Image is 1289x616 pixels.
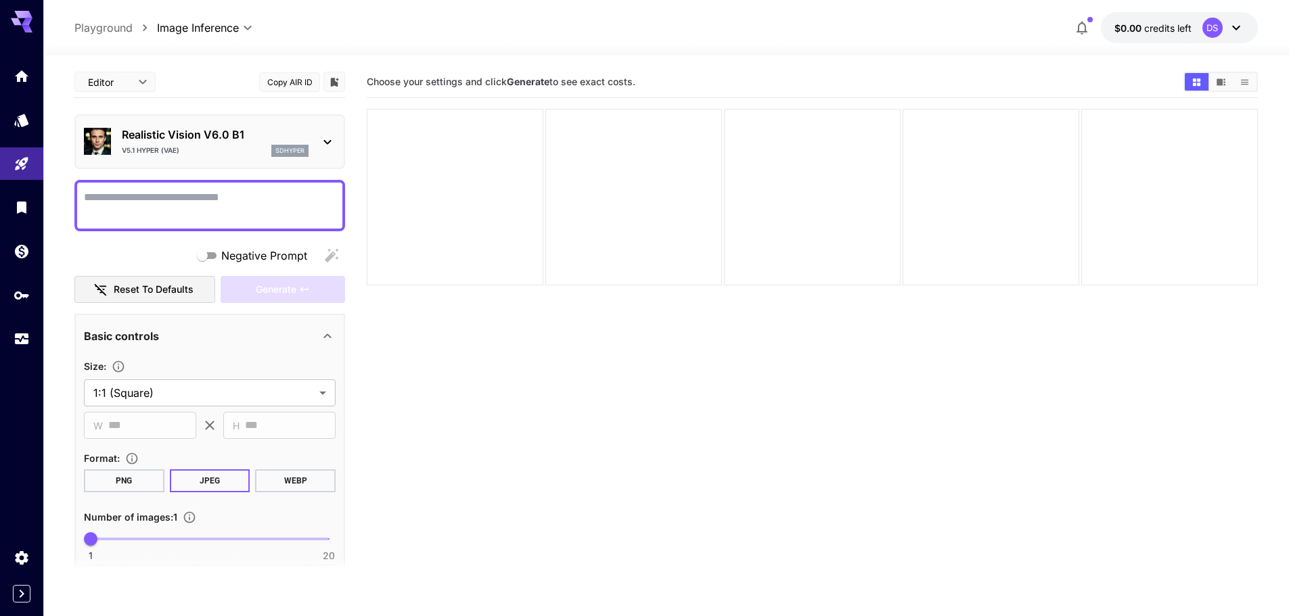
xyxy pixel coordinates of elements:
[1144,22,1192,34] span: credits left
[221,247,307,264] span: Negative Prompt
[14,68,30,85] div: Home
[328,74,340,90] button: Add to library
[74,20,133,36] a: Playground
[84,320,336,352] div: Basic controls
[1209,73,1233,91] button: Show images in video view
[14,331,30,348] div: Usage
[157,20,239,36] span: Image Inference
[88,75,130,89] span: Editor
[255,469,336,492] button: WEBP
[14,287,30,304] div: API Keys
[84,511,177,523] span: Number of images : 1
[13,585,30,602] button: Expand sidebar
[93,385,314,401] span: 1:1 (Square)
[177,511,202,524] button: Specify how many images to generate in a single request. Each image generation will be charged se...
[93,418,103,433] span: W
[323,549,335,563] span: 20
[84,469,164,492] button: PNG
[1233,73,1257,91] button: Show images in list view
[1202,18,1223,38] div: DS
[84,452,120,464] span: Format :
[1101,12,1258,43] button: $0.00DS
[507,76,549,87] b: Generate
[84,121,336,162] div: Realistic Vision V6.0 B1V5.1 Hyper (VAE)sdhyper
[1114,22,1144,34] span: $0.00
[14,112,30,128] div: Models
[74,20,157,36] nav: breadcrumb
[14,199,30,216] div: Library
[84,328,159,344] p: Basic controls
[14,243,30,260] div: Wallet
[259,72,320,92] button: Copy AIR ID
[14,549,30,566] div: Settings
[122,126,309,143] p: Realistic Vision V6.0 B1
[233,418,240,433] span: H
[84,360,106,372] span: Size :
[275,146,304,156] p: sdhyper
[1183,72,1258,92] div: Show images in grid viewShow images in video viewShow images in list view
[14,156,30,172] div: Playground
[106,360,131,373] button: Adjust the dimensions of the generated image by specifying its width and height in pixels, or sel...
[1114,21,1192,35] div: $0.00
[120,452,144,465] button: Choose the file format for the output image.
[122,145,179,156] p: V5.1 Hyper (VAE)
[367,76,635,87] span: Choose your settings and click to see exact costs.
[1185,73,1208,91] button: Show images in grid view
[74,276,215,304] button: Reset to defaults
[170,469,250,492] button: JPEG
